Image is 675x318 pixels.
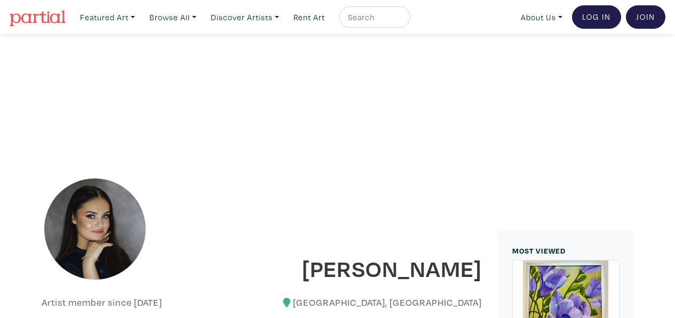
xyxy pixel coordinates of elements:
[347,11,400,24] input: Search
[75,6,140,28] a: Featured Art
[572,5,621,29] a: Log In
[145,6,201,28] a: Browse All
[269,297,482,308] h6: [GEOGRAPHIC_DATA], [GEOGRAPHIC_DATA]
[269,254,482,282] h1: [PERSON_NAME]
[512,246,566,256] small: MOST VIEWED
[289,6,330,28] a: Rent Art
[626,5,665,29] a: Join
[42,176,148,282] img: phpThumb.php
[42,297,162,308] h6: Artist member since [DATE]
[206,6,284,28] a: Discover Artists
[516,6,567,28] a: About Us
